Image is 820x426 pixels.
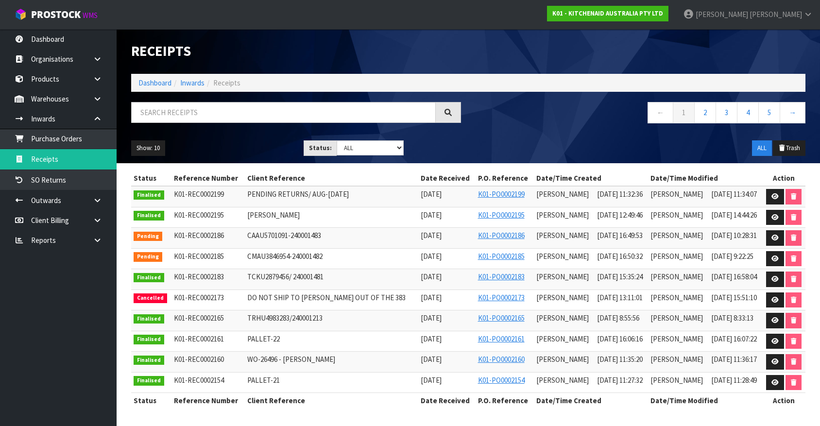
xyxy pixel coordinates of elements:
[247,272,324,281] span: TCKU2879456/ 240001481
[716,102,737,123] a: 3
[174,313,224,323] span: K01-REC0002165
[536,210,589,220] span: [PERSON_NAME]
[478,375,525,385] a: K01-PO0002154
[83,11,98,20] small: WMS
[134,335,164,344] span: Finalised
[650,355,703,364] span: [PERSON_NAME]
[476,170,534,186] th: P.O. Reference
[650,231,703,240] span: [PERSON_NAME]
[478,272,525,281] a: K01-PO0002183
[134,190,164,200] span: Finalised
[134,252,162,262] span: Pending
[650,210,703,220] span: [PERSON_NAME]
[597,293,643,302] span: [DATE] 13:11:01
[476,393,534,409] th: P.O. Reference
[752,140,772,156] button: ALL
[478,313,525,323] a: K01-PO0002165
[174,355,224,364] span: K01-REC0002160
[421,375,442,385] span: [DATE]
[650,334,703,343] span: [PERSON_NAME]
[650,375,703,385] span: [PERSON_NAME]
[711,313,753,323] span: [DATE] 8:33:13
[763,393,805,409] th: Action
[711,355,757,364] span: [DATE] 11:36:17
[750,10,802,19] span: [PERSON_NAME]
[247,210,300,220] span: [PERSON_NAME]
[174,231,224,240] span: K01-REC0002186
[421,293,442,302] span: [DATE]
[134,314,164,324] span: Finalised
[134,211,164,221] span: Finalised
[597,334,643,343] span: [DATE] 16:06:16
[711,375,757,385] span: [DATE] 11:28:49
[174,293,224,302] span: K01-REC0002173
[418,170,476,186] th: Date Received
[597,210,643,220] span: [DATE] 12:49:46
[131,140,165,156] button: Show: 10
[476,102,805,126] nav: Page navigation
[131,393,171,409] th: Status
[421,252,442,261] span: [DATE]
[536,252,589,261] span: [PERSON_NAME]
[174,272,224,281] span: K01-REC0002183
[134,232,162,241] span: Pending
[247,355,335,364] span: WO-26496 - [PERSON_NAME]
[134,293,167,303] span: Cancelled
[536,272,589,281] span: [PERSON_NAME]
[597,355,643,364] span: [DATE] 11:35:20
[421,231,442,240] span: [DATE]
[247,293,406,302] span: DO NOT SHIP TO [PERSON_NAME] OUT OF THE 383
[650,272,703,281] span: [PERSON_NAME]
[597,189,643,199] span: [DATE] 11:32:36
[171,393,245,409] th: Reference Number
[247,189,349,199] span: PENDING RETURNS/ AUG-[DATE]
[597,231,643,240] span: [DATE] 16:49:53
[247,231,321,240] span: CAAU5701091-240001483
[536,375,589,385] span: [PERSON_NAME]
[534,393,649,409] th: Date/Time Created
[597,313,639,323] span: [DATE] 8:55:56
[536,355,589,364] span: [PERSON_NAME]
[711,210,757,220] span: [DATE] 14:44:26
[245,170,418,186] th: Client Reference
[134,273,164,283] span: Finalised
[673,102,695,123] a: 1
[597,272,643,281] span: [DATE] 15:35:24
[131,44,461,59] h1: Receipts
[536,334,589,343] span: [PERSON_NAME]
[650,313,703,323] span: [PERSON_NAME]
[536,231,589,240] span: [PERSON_NAME]
[648,102,673,123] a: ←
[174,210,224,220] span: K01-REC0002195
[478,293,525,302] a: K01-PO0002173
[138,78,171,87] a: Dashboard
[174,189,224,199] span: K01-REC0002199
[758,102,780,123] a: 5
[694,102,716,123] a: 2
[131,170,171,186] th: Status
[247,375,280,385] span: PALLET-21
[131,102,436,123] input: Search receipts
[763,170,805,186] th: Action
[245,393,418,409] th: Client Reference
[31,8,81,21] span: ProStock
[536,189,589,199] span: [PERSON_NAME]
[597,375,643,385] span: [DATE] 11:27:32
[737,102,759,123] a: 4
[648,170,763,186] th: Date/Time Modified
[180,78,205,87] a: Inwards
[174,252,224,261] span: K01-REC0002185
[711,334,757,343] span: [DATE] 16:07:22
[478,252,525,261] a: K01-PO0002185
[247,334,280,343] span: PALLET-22
[309,144,332,152] strong: Status:
[247,313,323,323] span: TRHU4983283/240001213
[650,189,703,199] span: [PERSON_NAME]
[421,272,442,281] span: [DATE]
[421,210,442,220] span: [DATE]
[650,252,703,261] span: [PERSON_NAME]
[711,252,753,261] span: [DATE] 9:22:25
[174,375,224,385] span: K01-REC0002154
[534,170,649,186] th: Date/Time Created
[536,313,589,323] span: [PERSON_NAME]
